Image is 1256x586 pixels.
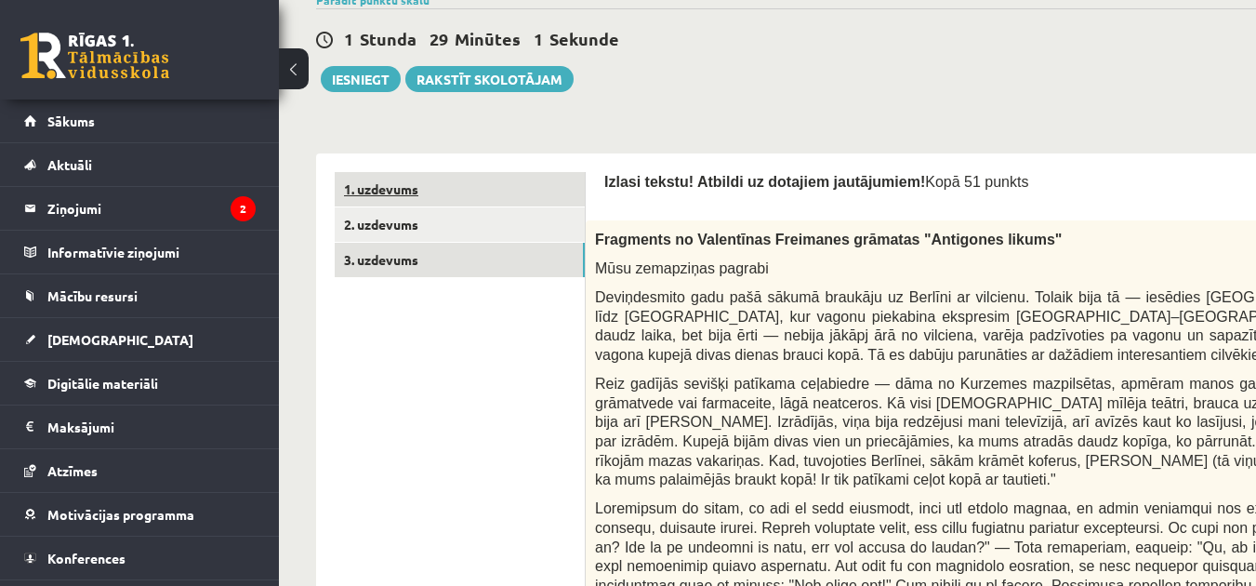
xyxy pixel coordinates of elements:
[47,187,256,230] legend: Ziņojumi
[549,28,619,49] span: Sekunde
[24,449,256,492] a: Atzīmes
[405,66,574,92] a: Rakstīt skolotājam
[344,28,353,49] span: 1
[20,33,169,79] a: Rīgas 1. Tālmācības vidusskola
[335,207,585,242] a: 2. uzdevums
[360,28,416,49] span: Stunda
[925,174,1028,190] span: Kopā 51 punkts
[604,174,925,190] span: Izlasi tekstu! Atbildi uz dotajiem jautājumiem!
[47,113,95,129] span: Sākums
[19,19,958,38] body: Bagātinātā teksta redaktors, wiswyg-editor-user-answer-47433893604560
[24,537,256,579] a: Konferences
[24,143,256,186] a: Aktuāli
[24,231,256,273] a: Informatīvie ziņojumi
[24,274,256,317] a: Mācību resursi
[231,196,256,221] i: 2
[19,19,958,38] body: Bagātinātā teksta redaktors, wiswyg-editor-user-answer-47433828306960
[47,156,92,173] span: Aktuāli
[47,462,98,479] span: Atzīmes
[455,28,521,49] span: Minūtes
[24,406,256,448] a: Maksājumi
[47,406,256,448] legend: Maksājumi
[47,331,193,348] span: [DEMOGRAPHIC_DATA]
[321,66,401,92] button: Iesniegt
[47,506,194,523] span: Motivācijas programma
[24,100,256,142] a: Sākums
[19,19,958,38] body: Bagātinātā teksta redaktors, wiswyg-editor-user-answer-47433941322560
[534,28,543,49] span: 1
[24,493,256,536] a: Motivācijas programma
[24,318,256,361] a: [DEMOGRAPHIC_DATA]
[430,28,448,49] span: 29
[595,260,769,276] span: Mūsu zemapziņas pagrabi
[19,19,958,38] body: Bagātinātā teksta redaktors, wiswyg-editor-user-answer-47433917187620
[335,243,585,277] a: 3. uzdevums
[335,172,585,206] a: 1. uzdevums
[24,187,256,230] a: Ziņojumi2
[19,19,958,38] body: Bagātinātā teksta redaktors, wiswyg-editor-user-answer-47433914350040
[47,550,126,566] span: Konferences
[595,232,1062,247] span: Fragments no Valentīnas Freimanes grāmatas "Antigones likums"
[19,19,958,38] body: Bagātinātā teksta redaktors, wiswyg-editor-user-answer-47433925438560
[47,375,158,392] span: Digitālie materiāli
[24,362,256,405] a: Digitālie materiāli
[47,231,256,273] legend: Informatīvie ziņojumi
[47,287,138,304] span: Mācību resursi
